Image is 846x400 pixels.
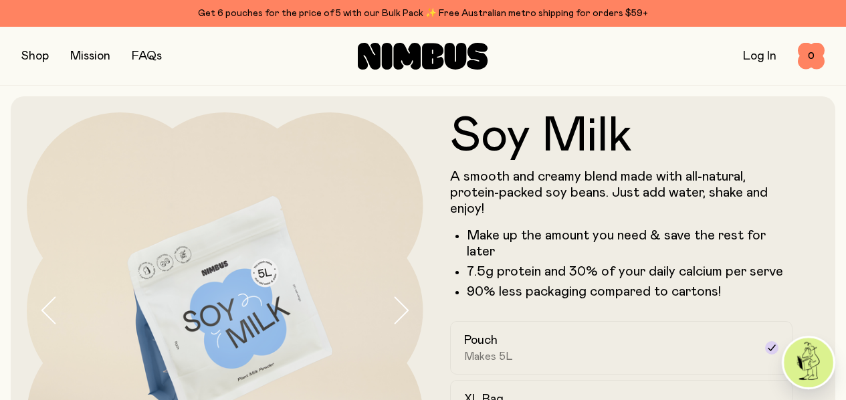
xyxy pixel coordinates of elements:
span: Makes 5L [464,350,513,363]
li: 7.5g protein and 30% of your daily calcium per serve [467,264,793,280]
a: FAQs [132,50,162,62]
a: Log In [743,50,776,62]
p: 90% less packaging compared to cartons! [467,284,793,300]
p: A smooth and creamy blend made with all-natural, protein-packed soy beans. Just add water, shake ... [450,169,793,217]
a: Mission [70,50,110,62]
img: agent [784,338,833,387]
button: 0 [798,43,825,70]
h1: Soy Milk [450,112,793,161]
li: Make up the amount you need & save the rest for later [467,227,793,260]
h2: Pouch [464,332,498,348]
div: Get 6 pouches for the price of 5 with our Bulk Pack ✨ Free Australian metro shipping for orders $59+ [21,5,825,21]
